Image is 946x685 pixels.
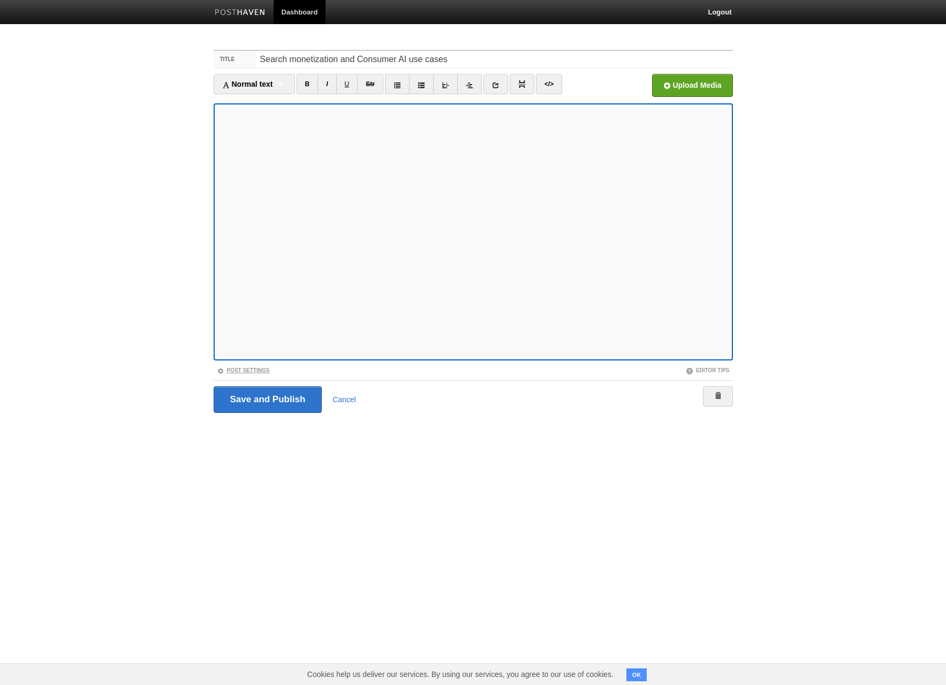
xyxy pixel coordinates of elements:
[686,367,730,373] a: Editor Tips
[297,664,624,685] span: Cookies help us deliver our services. By using our services, you agree to our use of cookies.
[215,9,266,17] img: Posthaven-bar
[332,395,356,404] a: Cancel
[214,386,322,413] input: Save and Publish
[366,80,375,88] del: Str
[518,80,526,88] img: pagebreak-icon.png
[217,367,270,373] a: Post Settings
[317,74,336,94] a: I
[297,74,319,94] a: B
[536,74,562,94] a: </>
[222,80,273,88] span: Normal text
[357,74,383,94] a: Str
[214,51,257,68] label: Title
[336,74,358,94] a: U
[626,668,647,681] button: OK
